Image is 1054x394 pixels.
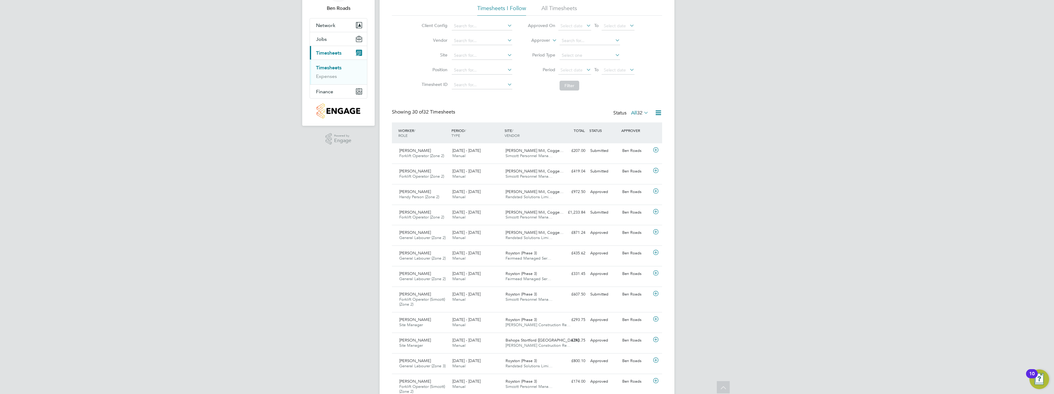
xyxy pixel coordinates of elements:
span: [DATE] - [DATE] [452,168,481,174]
div: Ben Roads [620,166,652,176]
div: Submitted [588,289,620,299]
div: Approved [588,335,620,346]
div: SITE [503,125,556,141]
span: TYPE [451,133,460,138]
div: Ben Roads [620,289,652,299]
span: [PERSON_NAME] Mill, Cogge… [506,148,564,153]
span: Select date [604,23,626,29]
input: Search for... [452,22,512,30]
span: [PERSON_NAME] [399,189,431,194]
span: Bishops Stortford ([GEOGRAPHIC_DATA]… [506,338,583,343]
span: [PERSON_NAME] Mill, Cogge… [506,168,564,174]
div: £972.50 [556,187,588,197]
label: Approver [522,37,550,44]
span: General Labourer (Zone 2) [399,276,446,281]
span: [DATE] - [DATE] [452,292,481,297]
div: 10 [1029,374,1035,382]
span: Royston (Phase 3) [506,292,537,297]
a: Go to home page [310,103,367,118]
span: Select date [560,23,583,29]
div: Approved [588,315,620,325]
button: Timesheets [310,46,367,60]
div: Timesheets [310,60,367,84]
div: Submitted [588,207,620,218]
span: [PERSON_NAME] [399,338,431,343]
input: Search for... [452,37,512,45]
span: Jobs [316,36,327,42]
button: Network [310,18,367,32]
span: Site Manager [399,343,423,348]
span: Forklift Operator (Zone 2) [399,214,444,220]
div: Ben Roads [620,356,652,366]
div: Approved [588,187,620,197]
li: Timesheets I Follow [477,5,526,16]
button: Jobs [310,32,367,46]
span: [PERSON_NAME] [399,292,431,297]
span: 32 Timesheets [412,109,455,115]
div: £607.50 [556,289,588,299]
div: £1,233.84 [556,207,588,218]
div: £800.10 [556,356,588,366]
a: Timesheets [316,65,342,71]
div: Submitted [588,166,620,176]
label: Period [528,67,555,72]
span: [DATE] - [DATE] [452,358,481,363]
span: Manual [452,174,466,179]
span: [PERSON_NAME] [399,230,431,235]
div: Ben Roads [620,377,652,387]
button: Finance [310,85,367,98]
input: Select one [560,51,620,60]
span: Randstad Solutions Limi… [506,194,552,199]
span: ROLE [398,133,408,138]
div: £174.00 [556,377,588,387]
span: [PERSON_NAME] Mill, Cogge… [506,230,564,235]
div: Showing [392,109,456,115]
span: Simcott Personnel Mana… [506,214,552,220]
span: [PERSON_NAME] [399,210,431,215]
span: Randstad Solutions Limi… [506,235,552,240]
span: Timesheets [316,50,342,56]
div: Approved [588,377,620,387]
a: Expenses [316,73,337,79]
div: WORKER [397,125,450,141]
span: Manual [452,276,466,281]
label: Client Config [420,23,447,28]
span: Powered by [334,133,351,138]
span: 30 of [412,109,423,115]
span: Select date [604,67,626,73]
span: Site Manager [399,322,423,327]
label: Period Type [528,52,555,58]
span: [PERSON_NAME] [399,317,431,322]
input: Search for... [452,51,512,60]
span: [PERSON_NAME] [399,168,431,174]
span: [PERSON_NAME] [399,271,431,276]
div: £331.45 [556,269,588,279]
span: Royston (Phase 3) [506,358,537,363]
span: Royston (Phase 3) [506,317,537,322]
span: Simcott Personnel Mana… [506,297,552,302]
div: Ben Roads [620,315,652,325]
span: [DATE] - [DATE] [452,148,481,153]
span: Manual [452,384,466,389]
span: / [512,128,513,133]
span: General Labourer (Zone 3) [399,363,446,369]
span: To [592,66,600,74]
div: Submitted [588,146,620,156]
div: Ben Roads [620,187,652,197]
div: Approved [588,356,620,366]
span: Manual [452,214,466,220]
a: Powered byEngage [326,133,352,145]
div: Approved [588,228,620,238]
div: £207.00 [556,146,588,156]
span: [DATE] - [DATE] [452,230,481,235]
div: Approved [588,269,620,279]
span: [PERSON_NAME] Construction Re… [506,322,571,327]
span: 32 [637,110,642,116]
div: Ben Roads [620,269,652,279]
span: Forklift Operator (Simcott) (Zone 2) [399,297,445,307]
span: Royston (Phase 3) [506,271,537,276]
span: [DATE] - [DATE] [452,210,481,215]
span: Engage [334,138,351,143]
span: [PERSON_NAME] Construction Re… [506,343,571,348]
span: [DATE] - [DATE] [452,379,481,384]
